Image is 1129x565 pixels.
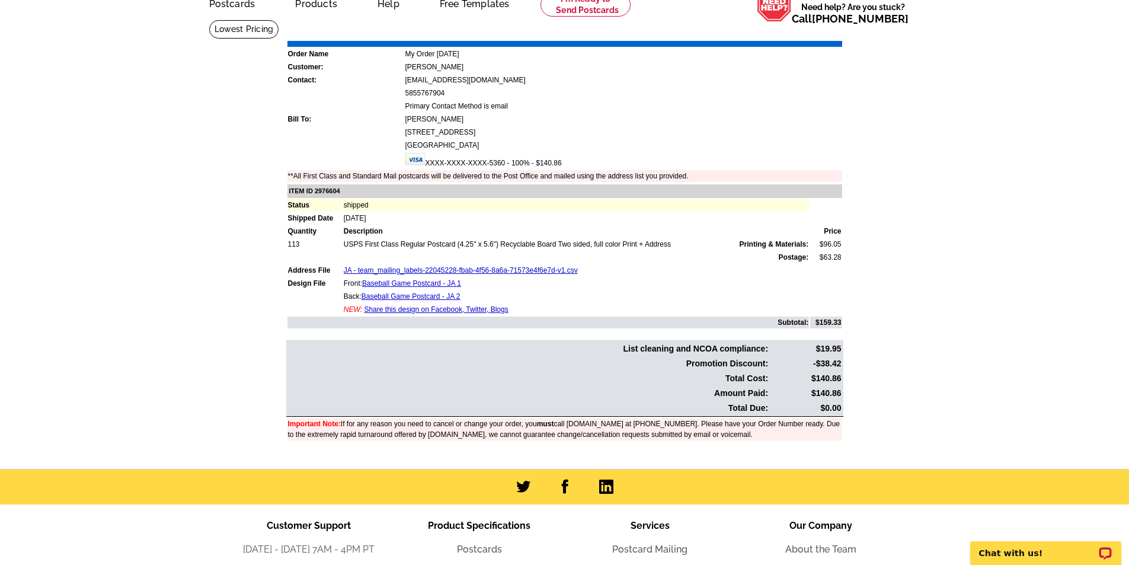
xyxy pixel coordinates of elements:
strong: Postage: [779,253,809,261]
td: [DATE] [343,212,810,224]
td: USPS First Class Regular Postcard (4.25" x 5.6") Recyclable Board Two sided, full color Print + A... [343,238,810,250]
td: $0.00 [770,401,842,415]
a: Postcards [457,544,502,555]
td: -$38.42 [770,357,842,371]
a: JA - team_mailing_labels-22045228-fbab-4f56-8a6a-71573e4f6e7d-v1.csv [344,266,578,274]
td: Front: [343,277,810,289]
td: Design File [287,277,342,289]
td: XXXX-XXXX-XXXX-5360 - 100% - $140.86 [405,152,842,169]
a: Share this design on Facebook, Twitter, Blogs [364,305,508,314]
td: 5855767904 [405,87,842,99]
td: **All First Class and Standard Mail postcards will be delivered to the Post Office and mailed usi... [287,170,842,182]
td: Amount Paid: [287,387,769,400]
td: Bill To: [287,113,404,125]
td: $63.28 [810,251,842,263]
span: Product Specifications [428,520,530,531]
td: [EMAIL_ADDRESS][DOMAIN_NAME] [405,74,842,86]
td: Subtotal: [287,317,810,328]
td: Primary Contact Method is email [405,100,842,112]
li: [DATE] - [DATE] 7AM - 4PM PT [223,542,394,557]
td: [PERSON_NAME] [405,113,842,125]
td: Back: [343,291,810,302]
td: [GEOGRAPHIC_DATA] [405,139,842,151]
td: List cleaning and NCOA compliance: [287,342,769,356]
td: Order Name [287,48,404,60]
td: Status [287,199,342,211]
b: must [537,420,554,428]
td: $19.95 [770,342,842,356]
td: Price [810,225,842,237]
a: Postcard Mailing [612,544,687,555]
td: 113 [287,238,342,250]
a: Baseball Game Postcard - JA 1 [362,279,461,288]
span: Printing & Materials: [740,239,809,250]
a: About the Team [785,544,856,555]
td: ITEM ID 2976604 [287,184,842,198]
td: My Order [DATE] [405,48,842,60]
a: Baseball Game Postcard - JA 2 [362,292,460,301]
td: Address File [287,264,342,276]
td: [PERSON_NAME] [405,61,842,73]
a: [PHONE_NUMBER] [812,12,909,25]
td: [STREET_ADDRESS] [405,126,842,138]
span: Services [631,520,670,531]
td: Total Cost: [287,372,769,385]
font: Important Note: [288,420,341,428]
span: Customer Support [267,520,351,531]
span: NEW: [344,305,362,314]
td: Description [343,225,810,237]
td: $140.86 [770,387,842,400]
span: Need help? Are you stuck? [792,1,914,25]
td: Customer: [287,61,404,73]
img: visa.gif [405,153,426,165]
td: $140.86 [770,372,842,385]
td: Promotion Discount: [287,357,769,371]
td: Contact: [287,74,404,86]
td: Quantity [287,225,342,237]
td: $96.05 [810,238,842,250]
td: shipped [343,199,810,211]
td: If for any reason you need to cancel or change your order, you call [DOMAIN_NAME] at [PHONE_NUMBE... [287,418,842,440]
td: Shipped Date [287,212,342,224]
td: Total Due: [287,401,769,415]
span: Call [792,12,909,25]
td: $159.33 [810,317,842,328]
span: Our Company [789,520,852,531]
iframe: LiveChat chat widget [962,528,1129,565]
